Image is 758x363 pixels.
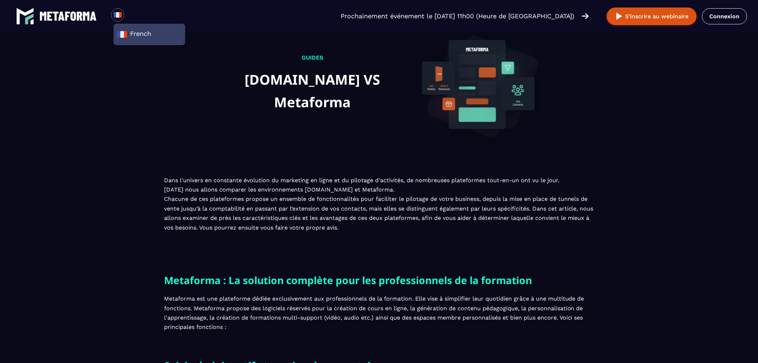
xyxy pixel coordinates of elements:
img: logo [16,7,34,25]
h2: Metaforma : La solution complète pour les professionnels de la formation [164,272,594,288]
input: Search for option [130,12,136,20]
img: arrow-right [582,12,589,20]
p: Guides [218,53,407,62]
p: Dans l'univers en constante évolution du marketing en ligne et du pilotage d'activités, de nombre... [164,176,594,232]
a: Connexion [702,8,747,24]
div: Search for option [124,8,142,24]
img: logiciel-background [414,22,540,147]
img: logo [39,11,97,21]
h1: [DOMAIN_NAME] VS Metaforma [218,68,407,113]
span: French [117,29,182,40]
button: S’inscrire au webinaire [607,8,697,25]
img: fr [113,10,122,19]
img: fr [117,29,128,40]
img: play [615,12,624,21]
p: Metaforma est une plateforme dédiée exclusivement aux professionnels de la formation. Elle vise à... [164,294,594,332]
p: Prochainement événement le [DATE] 11h00 (Heure de [GEOGRAPHIC_DATA]) [341,11,575,21]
